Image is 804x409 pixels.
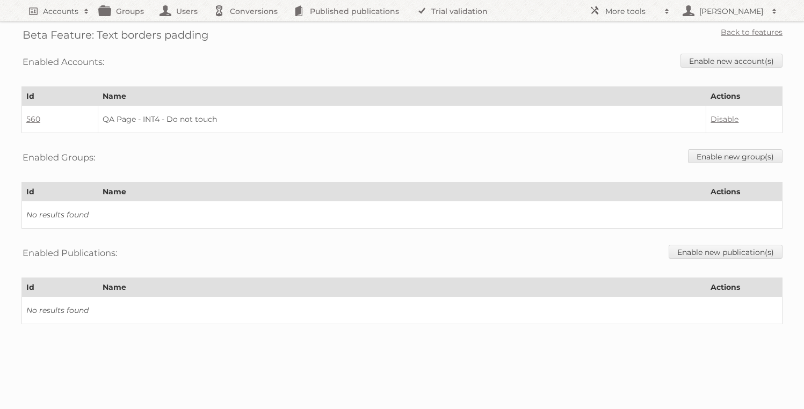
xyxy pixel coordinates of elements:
[23,149,95,165] h3: Enabled Groups:
[706,87,783,106] th: Actions
[688,149,783,163] a: Enable new group(s)
[22,182,98,201] th: Id
[23,54,104,70] h3: Enabled Accounts:
[711,114,738,124] a: Disable
[98,182,706,201] th: Name
[26,305,89,315] i: No results found
[98,278,706,297] th: Name
[22,278,98,297] th: Id
[43,6,78,17] h2: Accounts
[697,6,766,17] h2: [PERSON_NAME]
[706,182,783,201] th: Actions
[23,245,117,261] h3: Enabled Publications:
[721,27,783,37] a: Back to features
[98,87,706,106] th: Name
[26,114,40,124] a: 560
[706,278,783,297] th: Actions
[605,6,659,17] h2: More tools
[22,87,98,106] th: Id
[669,245,783,259] a: Enable new publication(s)
[26,210,89,220] i: No results found
[680,54,783,68] a: Enable new account(s)
[23,27,208,43] h2: Beta Feature: Text borders padding
[98,106,706,133] td: QA Page - INT4 - Do not touch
